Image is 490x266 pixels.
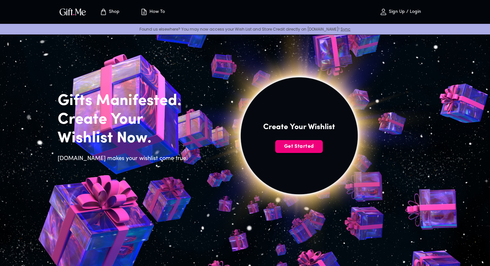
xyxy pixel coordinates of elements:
button: How To [135,2,170,22]
span: Get Started [275,143,323,150]
h2: Create Your [58,110,192,129]
p: Found us elsewhere? You may now access your Wish List and Store Credit directly on [DOMAIN_NAME]! [5,26,485,32]
p: How To [148,9,165,15]
a: Sync [341,26,351,32]
h2: Wishlist Now. [58,129,192,148]
button: Store page [92,2,127,22]
img: how-to.svg [140,8,148,16]
button: Get Started [275,140,323,153]
button: Sign Up / Login [368,2,433,22]
p: Shop [107,9,120,15]
button: GiftMe Logo [58,8,88,16]
p: Sign Up / Login [387,9,421,15]
img: GiftMe Logo [58,7,87,16]
h4: Create Your Wishlist [263,122,335,132]
h2: Gifts Manifested. [58,92,192,110]
h6: [DOMAIN_NAME] makes your wishlist come true. [58,154,192,163]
